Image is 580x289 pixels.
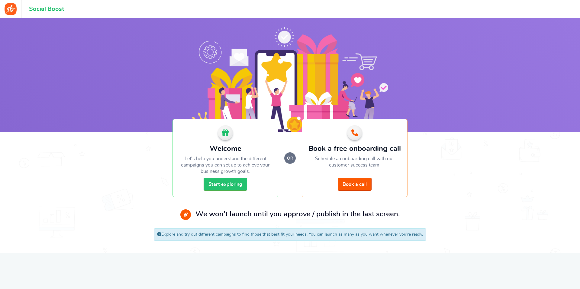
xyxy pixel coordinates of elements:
[179,145,272,153] h2: Welcome
[29,6,64,12] h1: Social Boost
[192,27,388,132] img: Social Boost
[195,209,400,220] p: We won't launch until you approve / publish in the last screen.
[204,178,247,191] a: Start exploring
[5,3,17,15] img: Social Boost
[308,145,401,153] h2: Book a free onboarding call
[154,228,426,241] div: Explore and try out different campaigns to find those that best fit your needs. You can launch as...
[284,152,296,164] small: or
[315,156,394,167] span: Schedule an onboarding call with our customer success team.
[181,156,270,174] span: Let's help you understand the different campaigns you can set up to achieve your business growth ...
[338,178,372,191] a: Book a call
